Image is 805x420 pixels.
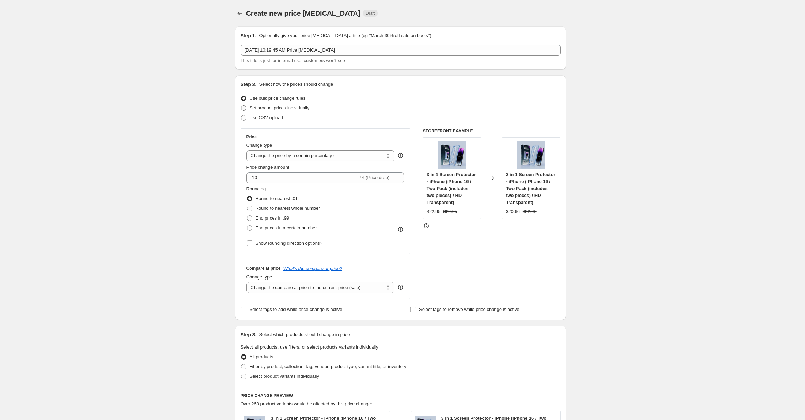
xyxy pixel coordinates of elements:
span: Round to nearest .01 [256,196,298,201]
span: Show rounding direction options? [256,240,322,246]
span: Change type [246,143,272,148]
span: Over 250 product variants would be affected by this price change: [241,401,372,406]
span: All products [250,354,273,359]
span: $29.95 [443,209,457,214]
div: help [397,284,404,291]
span: Price change amount [246,165,289,170]
span: End prices in .99 [256,215,289,221]
span: Round to nearest whole number [256,206,320,211]
span: $22.95 [427,209,441,214]
h2: Step 1. [241,32,257,39]
h3: Price [246,134,257,140]
span: 3 in 1 Screen Protector - iPhone (iPhone 16 / Two Pack (includes two pieces) / HD Transparent) [427,172,476,205]
span: Create new price [MEDICAL_DATA] [246,9,360,17]
img: ProductImage-2-1_80x.png [517,141,545,169]
span: This title is just for internal use, customers won't see it [241,58,349,63]
input: 30% off holiday sale [241,45,561,56]
h3: Compare at price [246,266,281,271]
img: ProductImage-2-1_80x.png [438,141,466,169]
span: Select all products, use filters, or select products variants individually [241,344,378,350]
span: Use bulk price change rules [250,96,305,101]
span: Set product prices individually [250,105,310,110]
h2: Step 2. [241,81,257,88]
p: Select which products should change in price [259,331,350,338]
span: % (Price drop) [360,175,389,180]
span: Rounding [246,186,266,191]
span: Select tags to add while price change is active [250,307,342,312]
button: What's the compare at price? [283,266,342,271]
h2: Step 3. [241,331,257,338]
span: Draft [366,10,375,16]
span: Select product variants individually [250,374,319,379]
div: help [397,152,404,159]
button: Price change jobs [235,8,245,18]
span: 3 in 1 Screen Protector - iPhone (iPhone 16 / Two Pack (includes two pieces) / HD Transparent) [506,172,555,205]
h6: PRICE CHANGE PREVIEW [241,393,561,398]
span: Select tags to remove while price change is active [419,307,519,312]
input: -15 [246,172,359,183]
span: Filter by product, collection, tag, vendor, product type, variant title, or inventory [250,364,407,369]
span: $22.95 [523,209,537,214]
h6: STOREFRONT EXAMPLE [423,128,561,134]
p: Select how the prices should change [259,81,333,88]
span: $20.66 [506,209,520,214]
span: End prices in a certain number [256,225,317,230]
p: Optionally give your price [MEDICAL_DATA] a title (eg "March 30% off sale on boots") [259,32,431,39]
span: Change type [246,274,272,280]
span: Use CSV upload [250,115,283,120]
